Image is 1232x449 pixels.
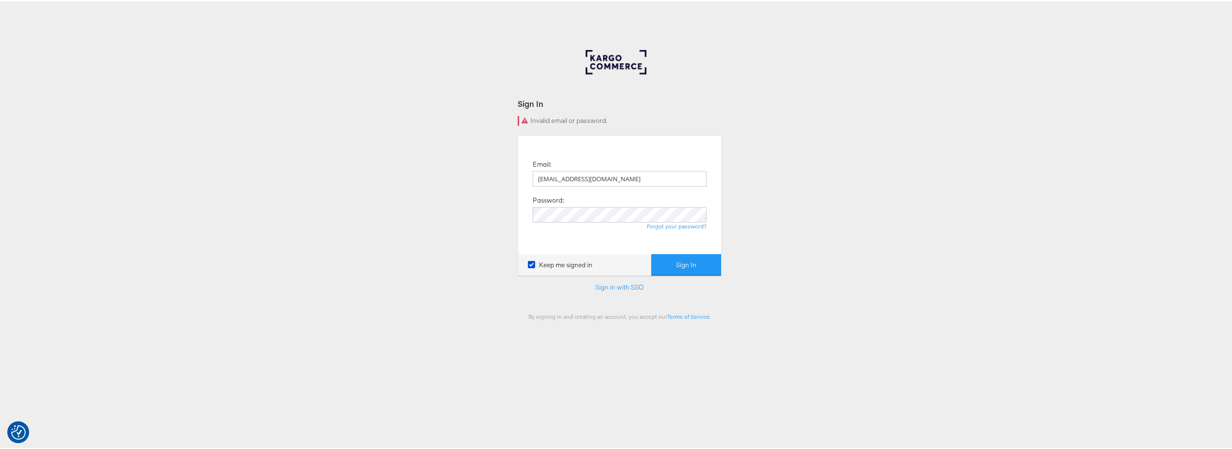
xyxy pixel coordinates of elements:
a: Terms of Service [667,311,710,319]
div: Invalid email or password. [518,115,722,124]
label: Keep me signed in [528,259,592,268]
input: Email [533,170,707,185]
img: Revisit consent button [11,424,26,438]
button: Sign In [651,253,721,275]
a: Sign in with SSO [595,281,644,290]
label: Password: [533,194,564,204]
a: Forgot your password? [647,221,707,228]
div: By signing in and creating an account, you accept our . [518,311,722,319]
button: Consent Preferences [11,424,26,438]
label: Email: [533,158,551,168]
div: Sign In [518,97,722,108]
